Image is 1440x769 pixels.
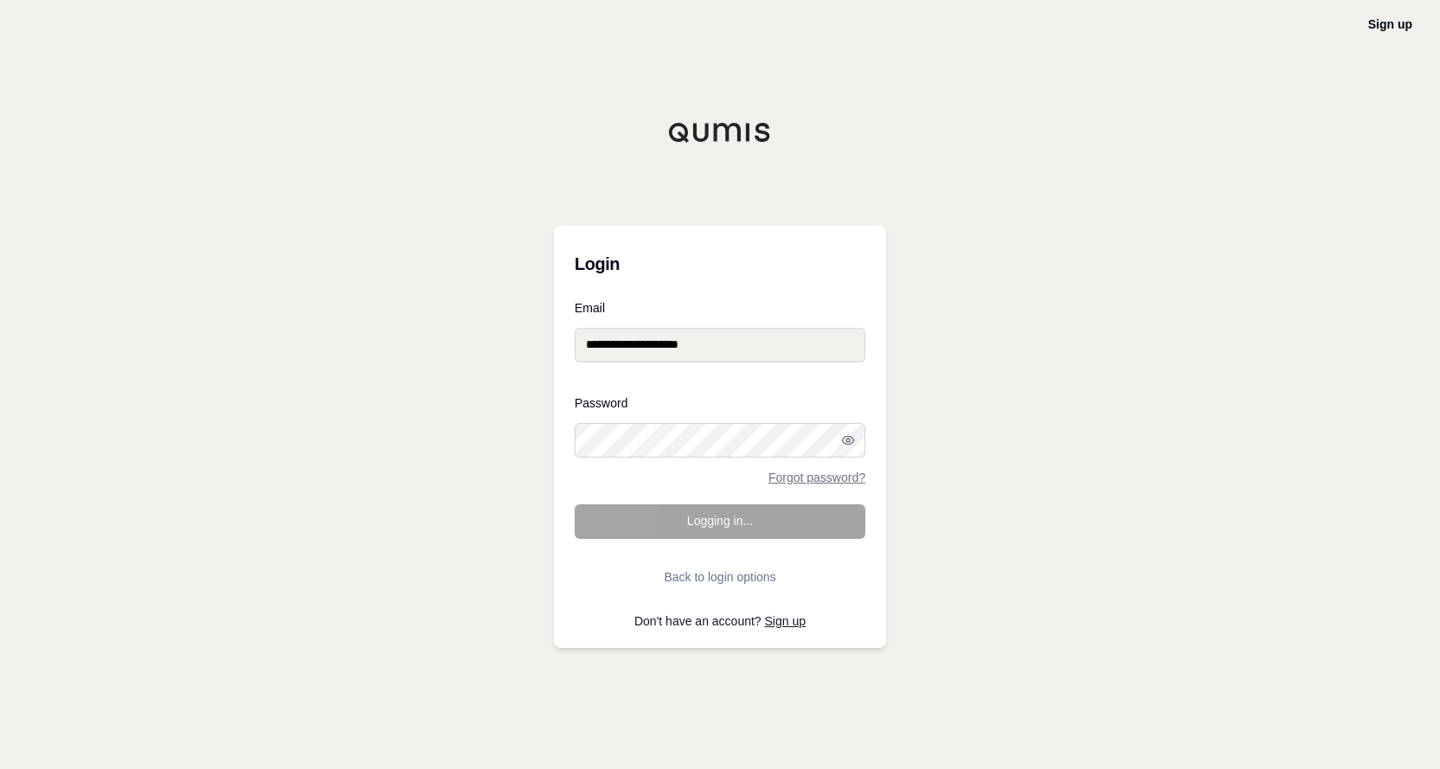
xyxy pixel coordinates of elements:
img: Qumis [668,122,772,143]
p: Don't have an account? [575,615,865,627]
a: Sign up [765,614,806,628]
h3: Login [575,247,865,281]
a: Sign up [1368,17,1412,31]
a: Forgot password? [768,471,865,484]
label: Email [575,302,865,314]
button: Back to login options [575,560,865,594]
label: Password [575,397,865,409]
